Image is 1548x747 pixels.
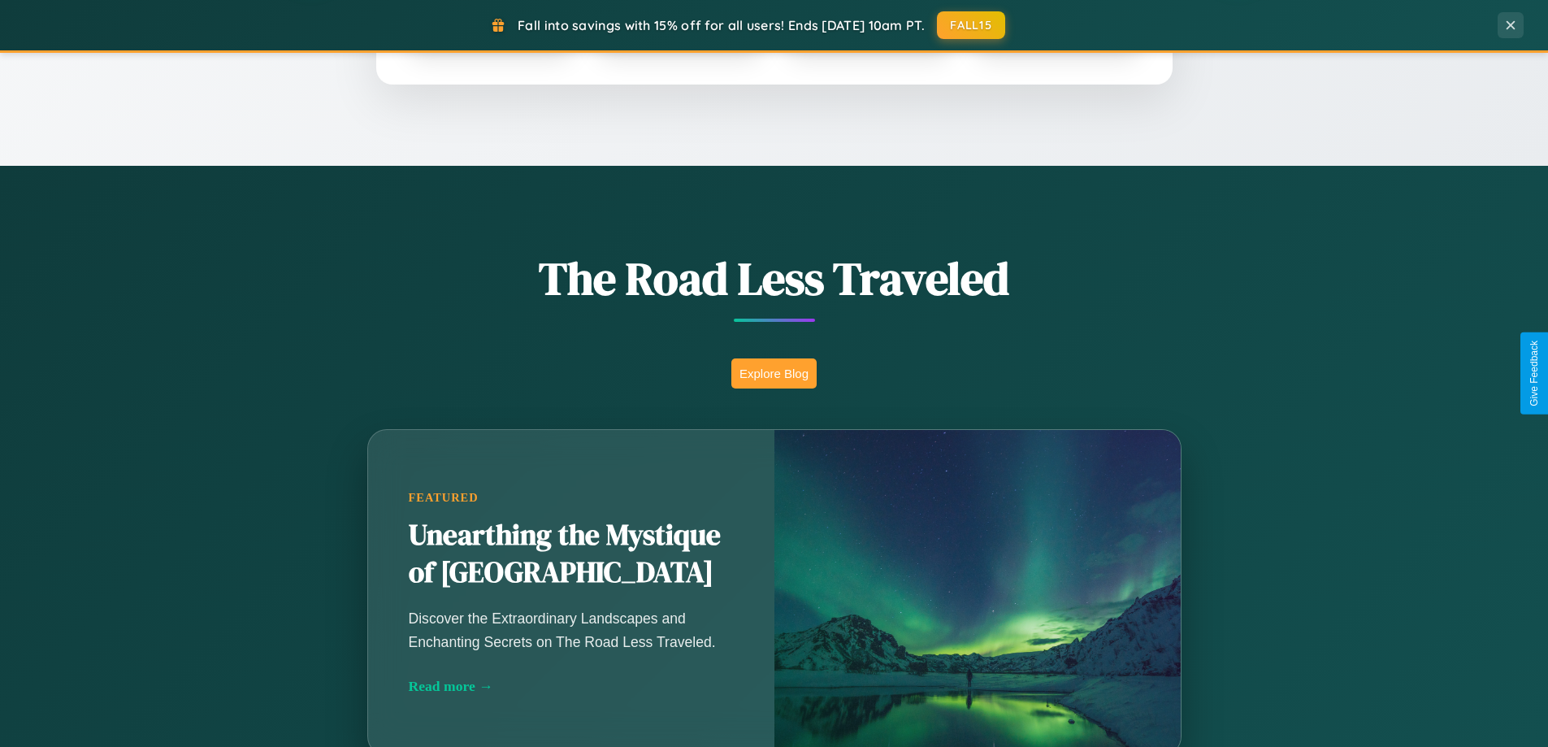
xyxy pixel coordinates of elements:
p: Discover the Extraordinary Landscapes and Enchanting Secrets on The Road Less Traveled. [409,607,734,653]
button: FALL15 [937,11,1005,39]
h1: The Road Less Traveled [287,247,1262,310]
div: Featured [409,491,734,505]
span: Fall into savings with 15% off for all users! Ends [DATE] 10am PT. [518,17,925,33]
h2: Unearthing the Mystique of [GEOGRAPHIC_DATA] [409,517,734,592]
div: Give Feedback [1528,341,1540,406]
div: Read more → [409,678,734,695]
button: Explore Blog [731,358,817,389]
